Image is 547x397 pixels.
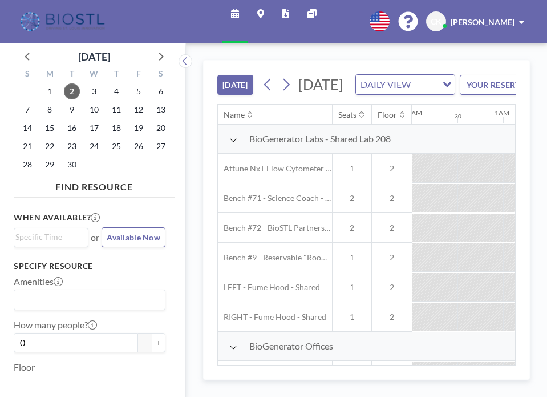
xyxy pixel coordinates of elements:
span: 2 [372,252,412,263]
div: 30 [455,113,461,120]
span: Monday, September 1, 2025 [42,83,58,99]
span: Tuesday, September 30, 2025 [64,157,80,173]
span: Attune NxT Flow Cytometer - Bench #25 [218,163,332,174]
span: DAILY VIEW [358,77,413,92]
span: Friday, September 5, 2025 [131,83,147,99]
input: Search for option [414,77,436,92]
span: 2 [372,223,412,233]
button: [DATE] [217,75,253,95]
span: Saturday, September 27, 2025 [153,138,169,154]
div: 1AM [495,109,509,117]
div: M [39,67,61,82]
span: Wednesday, September 3, 2025 [86,83,102,99]
span: Wednesday, September 10, 2025 [86,102,102,118]
span: Friday, September 12, 2025 [131,102,147,118]
span: [DATE] [298,75,343,93]
span: Sunday, September 28, 2025 [19,157,35,173]
span: Tuesday, September 23, 2025 [64,138,80,154]
span: Sunday, September 14, 2025 [19,120,35,136]
span: or [91,232,99,243]
span: Saturday, September 6, 2025 [153,83,169,99]
label: Floor [14,362,35,373]
span: 2 [372,282,412,292]
span: Thursday, September 18, 2025 [108,120,124,136]
span: Sunday, September 21, 2025 [19,138,35,154]
span: Available Now [107,232,160,242]
span: Monday, September 22, 2025 [42,138,58,154]
span: 2 [372,163,412,174]
span: Tuesday, September 2, 2025 [64,83,80,99]
span: RIGHT - Fume Hood - Shared [218,312,326,322]
div: Seats [338,110,356,120]
span: 2 [372,312,412,322]
span: Sunday, September 7, 2025 [19,102,35,118]
span: Bench #72 - BioSTL Partnerships & Apprenticeships Bench [218,223,332,233]
img: organization-logo [18,10,109,33]
div: Search for option [356,75,455,94]
span: Tuesday, September 9, 2025 [64,102,80,118]
div: Search for option [14,290,165,310]
span: 2 [372,193,412,203]
div: T [61,67,83,82]
span: 1 [333,282,371,292]
label: Amenities [14,276,63,287]
span: Saturday, September 13, 2025 [153,102,169,118]
button: + [152,333,165,352]
div: F [127,67,149,82]
span: Thursday, September 11, 2025 [108,102,124,118]
span: Thursday, September 4, 2025 [108,83,124,99]
div: 12AM [403,109,422,117]
span: 1 [333,252,371,263]
span: BioGenerator Offices [249,340,333,352]
input: Search for option [15,292,159,307]
div: Search for option [14,228,88,246]
span: Wednesday, September 24, 2025 [86,138,102,154]
span: Tuesday, September 16, 2025 [64,120,80,136]
span: 1 [333,312,371,322]
span: Friday, September 19, 2025 [131,120,147,136]
h3: Specify resource [14,261,165,271]
span: Bench #71 - Science Coach - BioSTL Bench [218,193,332,203]
span: LEFT - Fume Hood - Shared [218,282,320,292]
span: 2 [333,223,371,233]
h4: FIND RESOURCE [14,177,175,193]
button: Available Now [102,227,165,247]
span: Saturday, September 20, 2025 [153,120,169,136]
label: How many people? [14,319,97,331]
span: Wednesday, September 17, 2025 [86,120,102,136]
span: Bench #9 - Reservable "RoomZilla" Bench [218,252,332,263]
span: Monday, September 8, 2025 [42,102,58,118]
span: Monday, September 29, 2025 [42,157,58,173]
span: CK [431,17,441,27]
div: T [105,67,127,82]
div: S [17,67,39,82]
div: [DATE] [78,49,110,65]
span: [PERSON_NAME] [451,17,514,27]
span: 1 [333,163,371,174]
div: Name [224,110,245,120]
span: Monday, September 15, 2025 [42,120,58,136]
span: 2 [333,193,371,203]
div: S [149,67,172,82]
span: Thursday, September 25, 2025 [108,138,124,154]
div: W [83,67,106,82]
input: Search for option [15,231,82,243]
span: Friday, September 26, 2025 [131,138,147,154]
button: - [138,333,152,352]
span: BioGenerator Labs - Shared Lab 208 [249,133,391,145]
div: Floor [378,110,397,120]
